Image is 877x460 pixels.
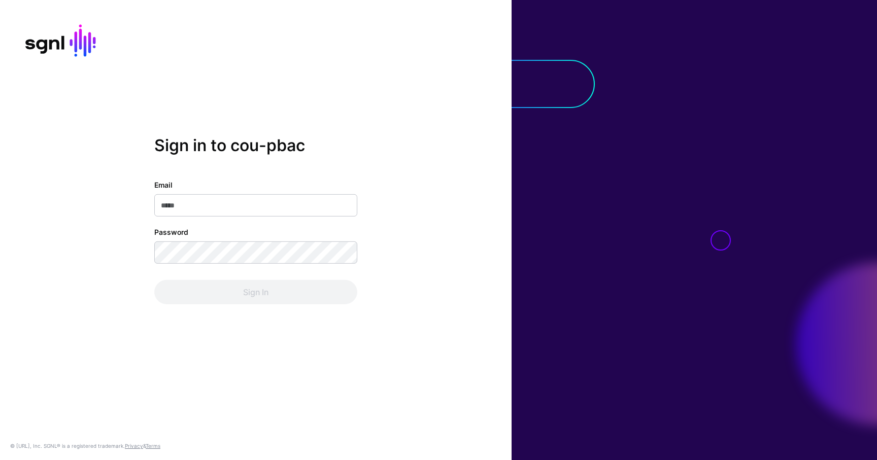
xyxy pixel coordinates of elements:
[154,135,357,155] h2: Sign in to cou-pbac
[125,443,143,449] a: Privacy
[10,442,160,450] div: © [URL], Inc. SGNL® is a registered trademark. &
[154,180,173,190] label: Email
[154,227,188,237] label: Password
[146,443,160,449] a: Terms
